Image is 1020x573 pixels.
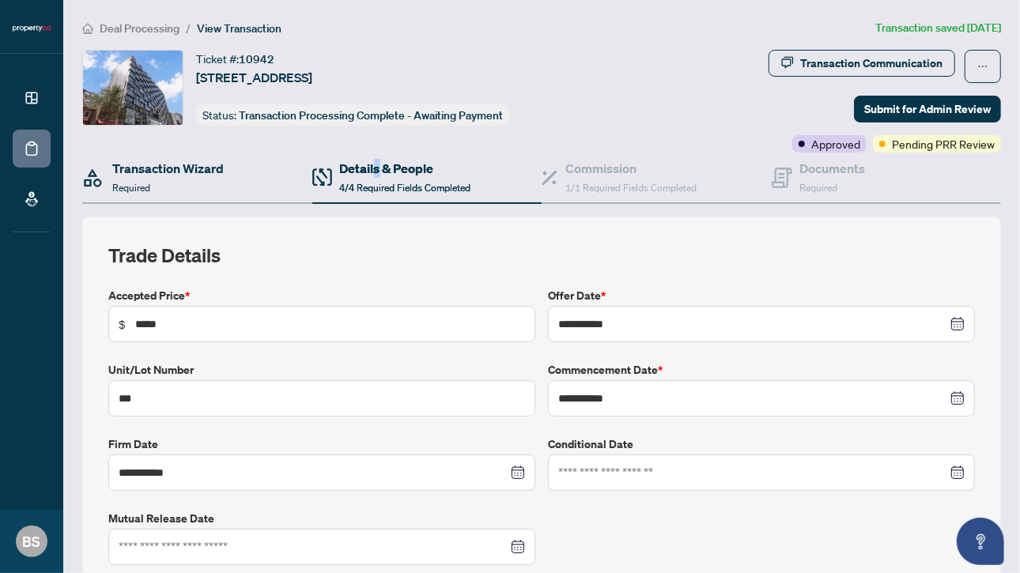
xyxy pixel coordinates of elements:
[196,104,509,126] div: Status:
[769,50,955,77] button: Transaction Communication
[13,24,51,33] img: logo
[23,530,41,552] span: BS
[100,21,179,36] span: Deal Processing
[340,159,471,178] h4: Details & People
[548,287,975,304] label: Offer Date
[196,50,274,68] div: Ticket #:
[800,182,838,194] span: Required
[186,19,191,37] li: /
[811,135,860,153] span: Approved
[112,182,150,194] span: Required
[800,51,943,76] div: Transaction Communication
[565,159,697,178] h4: Commission
[108,435,535,453] label: Firm Date
[875,19,1001,37] article: Transaction saved [DATE]
[864,96,991,122] span: Submit for Admin Review
[565,182,697,194] span: 1/1 Required Fields Completed
[800,159,866,178] h4: Documents
[340,182,471,194] span: 4/4 Required Fields Completed
[119,315,126,333] span: $
[112,159,224,178] h4: Transaction Wizard
[957,518,1004,565] button: Open asap
[108,510,535,527] label: Mutual Release Date
[548,361,975,379] label: Commencement Date
[548,435,975,453] label: Conditional Date
[83,51,183,125] img: IMG-C12338903_1.jpg
[82,23,93,34] span: home
[239,52,274,66] span: 10942
[977,61,988,72] span: ellipsis
[196,68,312,87] span: [STREET_ADDRESS]
[892,135,995,153] span: Pending PRR Review
[108,243,975,268] h2: Trade Details
[108,361,535,379] label: Unit/Lot Number
[854,96,1001,123] button: Submit for Admin Review
[197,21,281,36] span: View Transaction
[108,287,535,304] label: Accepted Price
[239,108,503,123] span: Transaction Processing Complete - Awaiting Payment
